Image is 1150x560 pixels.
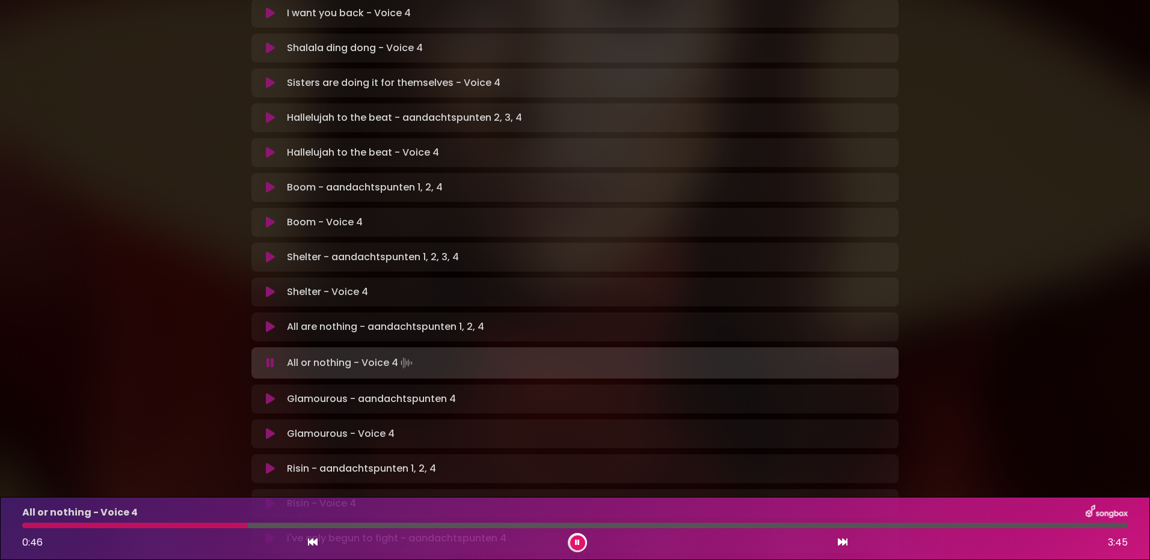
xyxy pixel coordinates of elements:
[398,355,415,371] img: waveform4.gif
[22,505,138,520] p: All or nothing - Voice 4
[287,111,522,125] p: Hallelujah to the beat - aandachtspunten 2, 3, 4
[287,76,500,90] p: Sisters are doing it for themselves - Voice 4
[287,6,411,20] p: I want you back - Voice 4
[1086,505,1128,520] img: songbox-logo-white.png
[287,392,456,406] p: Glamourous - aandachtspunten 4
[287,145,439,160] p: Hallelujah to the beat - Voice 4
[287,427,395,441] p: Glamourous - Voice 4
[1108,535,1128,550] span: 3:45
[287,180,443,195] p: Boom - aandachtspunten 1, 2, 4
[22,535,43,549] span: 0:46
[287,285,368,299] p: Shelter - Voice 4
[287,215,363,230] p: Boom - Voice 4
[287,320,484,334] p: All are nothing - aandachtspunten 1, 2, 4
[287,355,415,371] p: All or nothing - Voice 4
[287,41,423,55] p: Shalala ding dong - Voice 4
[287,461,436,476] p: Risin - aandachtspunten 1, 2, 4
[287,496,356,511] p: Risin - Voice 4
[287,250,459,264] p: Shelter - aandachtspunten 1, 2, 3, 4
